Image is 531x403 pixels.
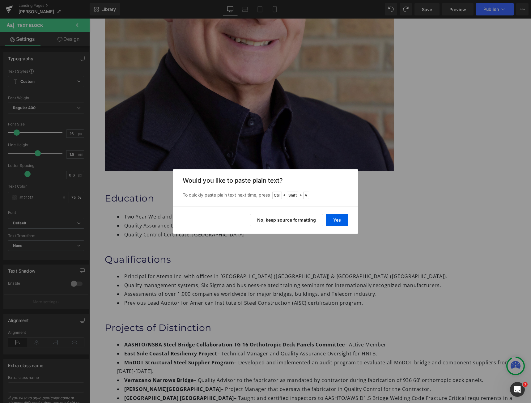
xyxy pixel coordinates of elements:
[299,192,302,198] span: +
[28,322,426,331] li: – Active Member.
[303,192,309,199] span: V
[28,212,426,221] li: Quality Control Certificate, [GEOGRAPHIC_DATA]
[28,340,426,358] li: – Developed and implemented an audit program to evaluate all MnDOT bridge and component suppliers...
[183,177,348,184] h3: Would you like to paste plain text?
[28,253,426,262] li: Principal for Atema Inc. with offices in [GEOGRAPHIC_DATA] ([GEOGRAPHIC_DATA]) & [GEOGRAPHIC_DATA...
[28,357,426,366] li: – Quality Advisor to the fabricator as mandated by contractor during fabrication of 936 60’ ortho...
[28,262,426,271] li: Quality management systems, Six Sigma and business-related training seminars for internationally ...
[510,382,525,397] iframe: Intercom live chat
[28,271,426,280] li: Assessments of over 1,000 companies worldwide for major bridges, buildings, and Telecom industry.
[28,375,426,393] li: – Taught and certified inspectors to AASHTO/AWS D1.5 Bridge Welding Code Fracture Critical requir...
[272,192,282,199] span: Ctrl
[15,235,426,247] h1: Qualifications
[15,303,426,315] h1: Projects of Distinction
[35,367,132,374] strong: [PERSON_NAME][GEOGRAPHIC_DATA]
[28,366,426,375] li: – Project Manager that oversaw the fabricator in Quality Control for the Contractor.
[35,332,128,338] strong: East Side Coastal Resiliency Project
[35,323,256,329] strong: AASHTO/NSBA Steel Bridge Collaboration TG 16 Orthotropic Deck Panels Committee
[183,192,348,199] p: To quickly paste plain text next time, press
[287,192,298,199] span: Shift
[250,214,323,226] button: No, keep source formatting
[283,192,286,198] span: +
[35,341,145,347] strong: MnDOT Structural Steel Supplier Program
[28,331,426,340] li: – Technical Manager and Quality Assurance Oversight for HNTB.
[28,280,426,289] li: Previous Lead Auditor for American Institute of Steel Construction (AISC) certification program.
[15,174,426,186] h1: Education
[35,358,104,365] strong: Verrazano Narrows Bridge
[28,194,426,203] li: Two Year Weld and Fabrication Management Administration – Caterpillar, Inc.
[326,214,348,226] button: Yes
[28,203,426,212] li: Quality Assurance Degree, [GEOGRAPHIC_DATA]
[523,382,528,387] span: 1
[35,376,145,383] strong: [GEOGRAPHIC_DATA] [GEOGRAPHIC_DATA]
